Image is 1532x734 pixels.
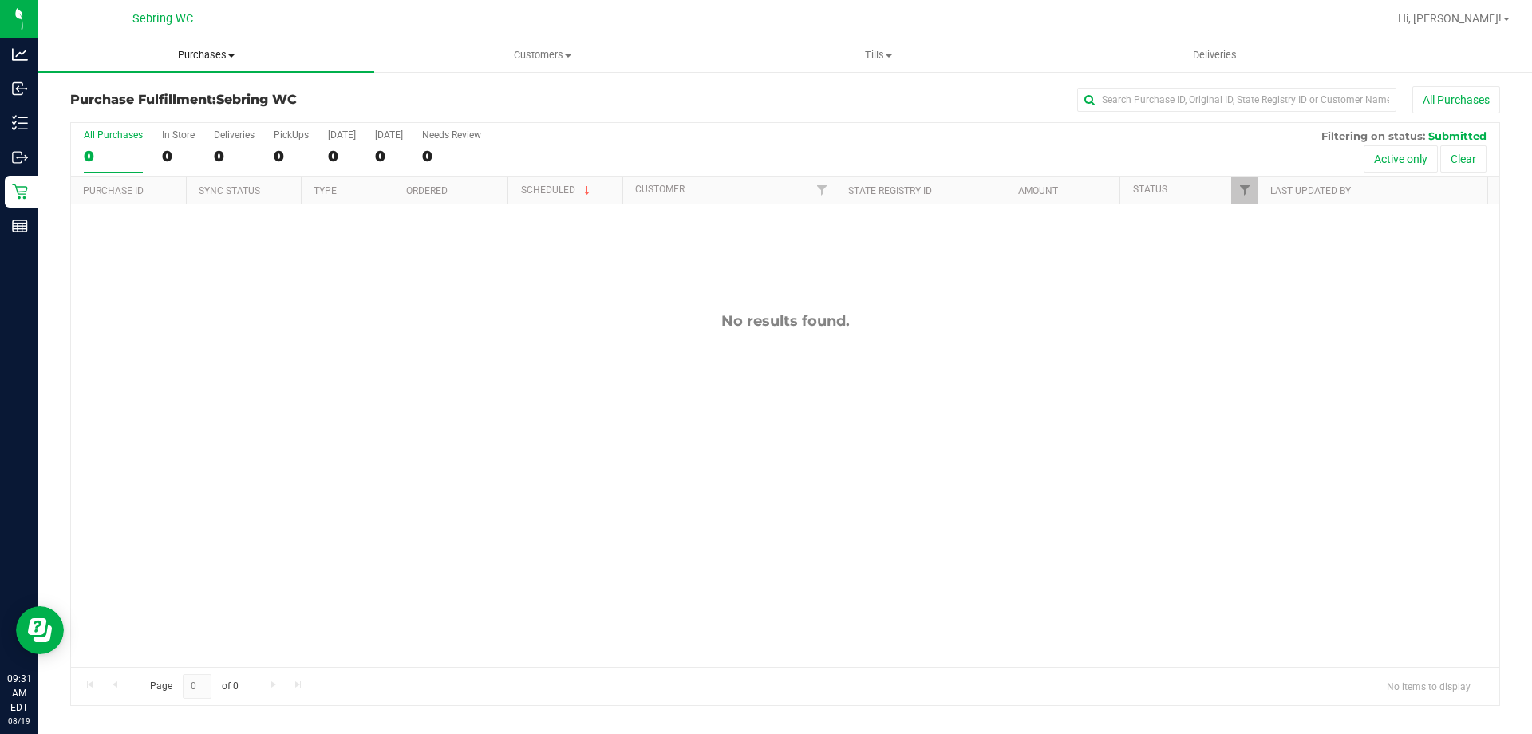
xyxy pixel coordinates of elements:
inline-svg: Reports [12,218,28,234]
div: [DATE] [375,129,403,141]
a: Ordered [406,185,448,196]
h3: Purchase Fulfillment: [70,93,547,107]
a: State Registry ID [848,185,932,196]
a: Purchases [38,38,374,72]
span: No items to display [1374,674,1483,698]
input: Search Purchase ID, Original ID, State Registry ID or Customer Name... [1077,88,1396,112]
button: Clear [1440,145,1487,173]
a: Purchase ID [83,185,144,196]
span: Customers [375,48,709,62]
inline-svg: Retail [12,184,28,200]
p: 09:31 AM EDT [7,672,31,715]
div: 0 [422,147,481,165]
p: 08/19 [7,715,31,727]
div: 0 [328,147,356,165]
div: Needs Review [422,129,481,141]
span: Deliveries [1171,48,1258,62]
button: Active only [1364,145,1438,173]
a: Customers [374,38,710,72]
span: Purchases [38,48,374,62]
inline-svg: Analytics [12,46,28,62]
div: 0 [84,147,143,165]
a: Tills [710,38,1046,72]
a: Status [1133,184,1167,195]
a: Amount [1018,185,1058,196]
span: Filtering on status: [1321,129,1425,142]
div: 0 [162,147,195,165]
inline-svg: Inventory [12,115,28,131]
div: All Purchases [84,129,143,141]
span: Tills [711,48,1045,62]
span: Hi, [PERSON_NAME]! [1398,12,1502,25]
a: Scheduled [521,184,594,196]
a: Last Updated By [1270,185,1351,196]
span: Sebring WC [216,92,297,107]
iframe: Resource center [16,606,64,654]
a: Deliveries [1047,38,1383,72]
button: All Purchases [1412,86,1500,113]
a: Filter [1231,177,1258,204]
span: Sebring WC [132,12,193,26]
inline-svg: Outbound [12,149,28,165]
inline-svg: Inbound [12,81,28,97]
div: No results found. [71,312,1499,330]
a: Customer [635,184,685,195]
div: 0 [274,147,309,165]
div: PickUps [274,129,309,141]
div: Deliveries [214,129,255,141]
a: Sync Status [199,185,260,196]
div: [DATE] [328,129,356,141]
div: 0 [375,147,403,165]
span: Submitted [1428,129,1487,142]
span: Page of 0 [136,674,251,699]
div: In Store [162,129,195,141]
a: Type [314,185,337,196]
div: 0 [214,147,255,165]
a: Filter [808,177,835,204]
